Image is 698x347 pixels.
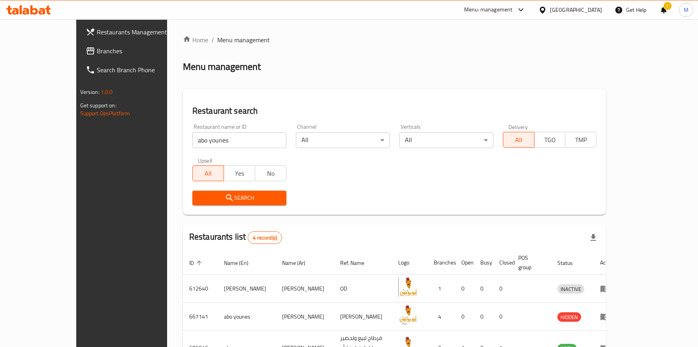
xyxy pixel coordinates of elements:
[97,46,186,56] span: Branches
[224,258,259,268] span: Name (En)
[79,41,193,60] a: Branches
[503,132,534,148] button: All
[557,313,581,322] span: HIDDEN
[217,35,270,45] span: Menu management
[684,6,689,14] span: M
[258,168,283,179] span: No
[534,132,566,148] button: TGO
[196,168,221,179] span: All
[211,35,214,45] li: /
[455,251,474,275] th: Open
[282,258,316,268] span: Name (Ar)
[198,158,213,163] label: Upsell
[474,251,493,275] th: Busy
[276,303,334,331] td: [PERSON_NAME]
[334,303,392,331] td: [PERSON_NAME]
[248,234,282,242] span: 4 record(s)
[568,134,593,146] span: TMP
[340,258,374,268] span: Ref. Name
[538,134,563,146] span: TGO
[508,124,528,129] label: Delivery
[296,132,390,148] div: All
[79,60,193,79] a: Search Branch Phone
[427,275,455,303] td: 1
[493,303,512,331] td: 0
[192,165,224,181] button: All
[183,35,208,45] a: Home
[334,275,392,303] td: OD
[183,60,261,73] h2: Menu management
[455,303,474,331] td: 0
[398,305,418,325] img: abo younes
[474,303,493,331] td: 0
[218,275,276,303] td: [PERSON_NAME]
[80,108,130,118] a: Support.OpsPlatform
[493,275,512,303] td: 0
[248,231,282,244] div: Total records count
[550,6,602,14] div: [GEOGRAPHIC_DATA]
[192,105,597,117] h2: Restaurant search
[183,275,218,303] td: 612640
[276,275,334,303] td: [PERSON_NAME]
[474,275,493,303] td: 0
[80,100,117,111] span: Get support on:
[255,165,286,181] button: No
[192,191,286,205] button: Search
[600,312,615,321] div: Menu
[199,193,280,203] span: Search
[565,132,596,148] button: TMP
[464,5,513,15] div: Menu-management
[183,303,218,331] td: 667141
[101,87,113,97] span: 1.0.0
[97,27,186,37] span: Restaurants Management
[427,251,455,275] th: Branches
[189,258,204,268] span: ID
[455,275,474,303] td: 0
[557,285,584,294] span: INACTIVE
[399,132,493,148] div: All
[79,23,193,41] a: Restaurants Management
[183,35,606,45] nav: breadcrumb
[427,303,455,331] td: 4
[80,87,100,97] span: Version:
[557,258,583,268] span: Status
[189,231,282,244] h2: Restaurants list
[398,277,418,297] img: Abo Younes
[218,303,276,331] td: abo younes
[594,251,621,275] th: Action
[224,165,255,181] button: Yes
[600,284,615,293] div: Menu
[493,251,512,275] th: Closed
[392,251,427,275] th: Logo
[506,134,531,146] span: All
[97,65,186,75] span: Search Branch Phone
[518,253,542,272] span: POS group
[192,132,286,148] input: Search for restaurant name or ID..
[227,168,252,179] span: Yes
